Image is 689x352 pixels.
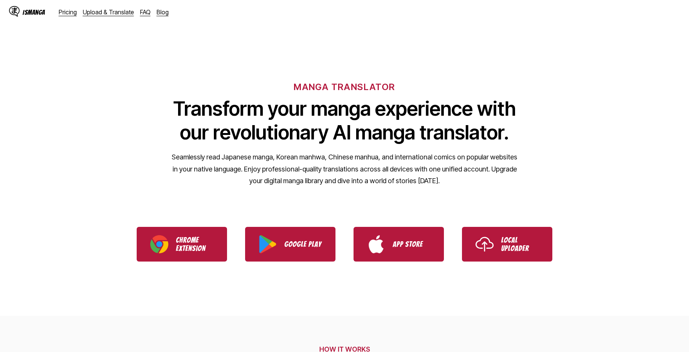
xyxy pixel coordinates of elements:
img: Google Play logo [259,235,277,253]
div: IsManga [23,9,45,16]
h6: MANGA TRANSLATOR [294,81,395,92]
a: Upload & Translate [83,8,134,16]
img: Chrome logo [150,235,168,253]
img: App Store logo [367,235,385,253]
img: IsManga Logo [9,6,20,17]
a: Pricing [59,8,77,16]
img: Upload icon [476,235,494,253]
a: IsManga LogoIsManga [9,6,59,18]
p: Google Play [284,240,322,248]
a: Download IsManga from Google Play [245,227,335,262]
p: Seamlessly read Japanese manga, Korean manhwa, Chinese manhua, and international comics on popula... [171,151,518,187]
p: Chrome Extension [176,236,213,253]
p: Local Uploader [501,236,539,253]
a: FAQ [140,8,151,16]
a: Download IsManga Chrome Extension [137,227,227,262]
a: Download IsManga from App Store [354,227,444,262]
a: Blog [157,8,169,16]
h1: Transform your manga experience with our revolutionary AI manga translator. [171,97,518,144]
p: App Store [393,240,430,248]
a: Use IsManga Local Uploader [462,227,552,262]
